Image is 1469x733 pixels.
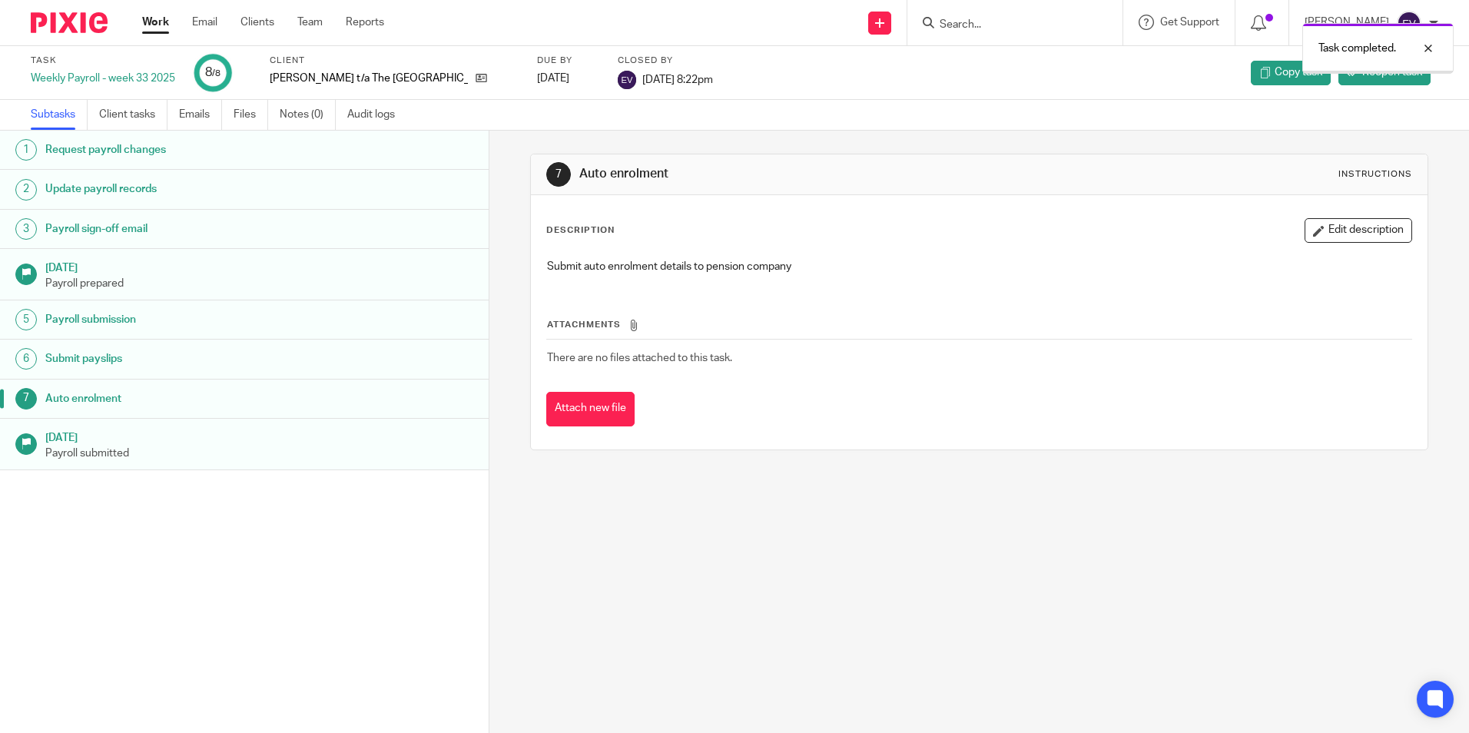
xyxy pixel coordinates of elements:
[15,139,37,161] div: 1
[270,55,518,67] label: Client
[347,100,406,130] a: Audit logs
[297,15,323,30] a: Team
[240,15,274,30] a: Clients
[346,15,384,30] a: Reports
[31,12,108,33] img: Pixie
[537,71,599,86] div: [DATE]
[15,309,37,330] div: 5
[45,308,331,331] h1: Payroll submission
[1305,218,1412,243] button: Edit description
[618,71,636,89] img: svg%3E
[15,218,37,240] div: 3
[234,100,268,130] a: Files
[45,426,474,446] h1: [DATE]
[45,446,474,461] p: Payroll submitted
[31,100,88,130] a: Subtasks
[31,71,175,86] div: Weekly Payroll - week 33 2025
[270,71,468,86] p: [PERSON_NAME] t/a The [GEOGRAPHIC_DATA]
[547,259,1411,274] p: Submit auto enrolment details to pension company
[579,166,1012,182] h1: Auto enrolment
[280,100,336,130] a: Notes (0)
[547,320,621,329] span: Attachments
[192,15,217,30] a: Email
[15,348,37,370] div: 6
[1318,41,1396,56] p: Task completed.
[212,69,221,78] small: /8
[45,138,331,161] h1: Request payroll changes
[547,353,732,363] span: There are no files attached to this task.
[142,15,169,30] a: Work
[45,257,474,276] h1: [DATE]
[99,100,167,130] a: Client tasks
[642,74,713,85] span: [DATE] 8:22pm
[15,179,37,201] div: 2
[546,162,571,187] div: 7
[45,177,331,201] h1: Update payroll records
[179,100,222,130] a: Emails
[45,276,474,291] p: Payroll prepared
[45,387,331,410] h1: Auto enrolment
[537,55,599,67] label: Due by
[1397,11,1421,35] img: svg%3E
[15,388,37,410] div: 7
[45,217,331,240] h1: Payroll sign-off email
[45,347,331,370] h1: Submit payslips
[618,55,713,67] label: Closed by
[205,64,221,81] div: 8
[546,392,635,426] button: Attach new file
[546,224,615,237] p: Description
[1338,168,1412,181] div: Instructions
[31,55,175,67] label: Task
